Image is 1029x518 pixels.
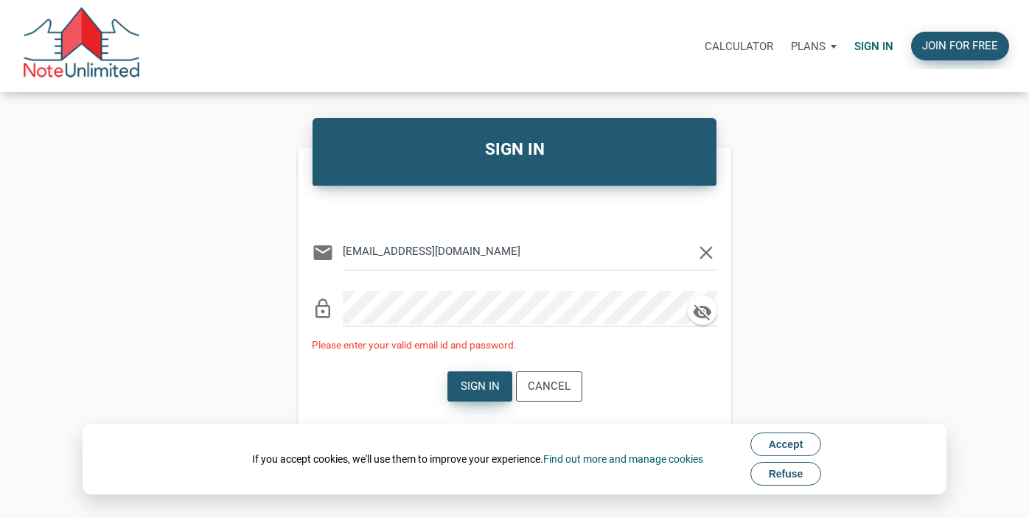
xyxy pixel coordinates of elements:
i: email [312,242,334,264]
button: Cancel [516,371,582,402]
button: Refuse [750,462,822,486]
a: Find out more and manage cookies [543,453,703,465]
input: Email [343,235,695,268]
button: Accept [750,433,822,456]
button: Join for free [911,32,1009,60]
i: clear [695,242,717,264]
p: Sign in [854,40,893,53]
i: lock_outline [312,298,334,320]
div: Sign in [460,378,499,395]
span: Refuse [769,468,803,480]
div: Cancel [528,378,571,395]
p: Calculator [705,40,773,53]
p: Plans [791,40,826,53]
a: Plans [782,23,845,69]
button: Plans [782,24,845,69]
a: Calculator [696,23,782,69]
span: Accept [769,438,803,450]
div: If you accept cookies, we'll use them to improve your experience. [252,452,703,466]
h4: SIGN IN [324,137,705,162]
a: Join for free [902,23,1018,69]
button: Sign in [447,371,512,402]
img: NoteUnlimited [22,7,141,85]
div: Join for free [922,38,998,55]
a: Sign in [845,23,902,69]
div: Please enter your valid email id and password. [312,337,717,353]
